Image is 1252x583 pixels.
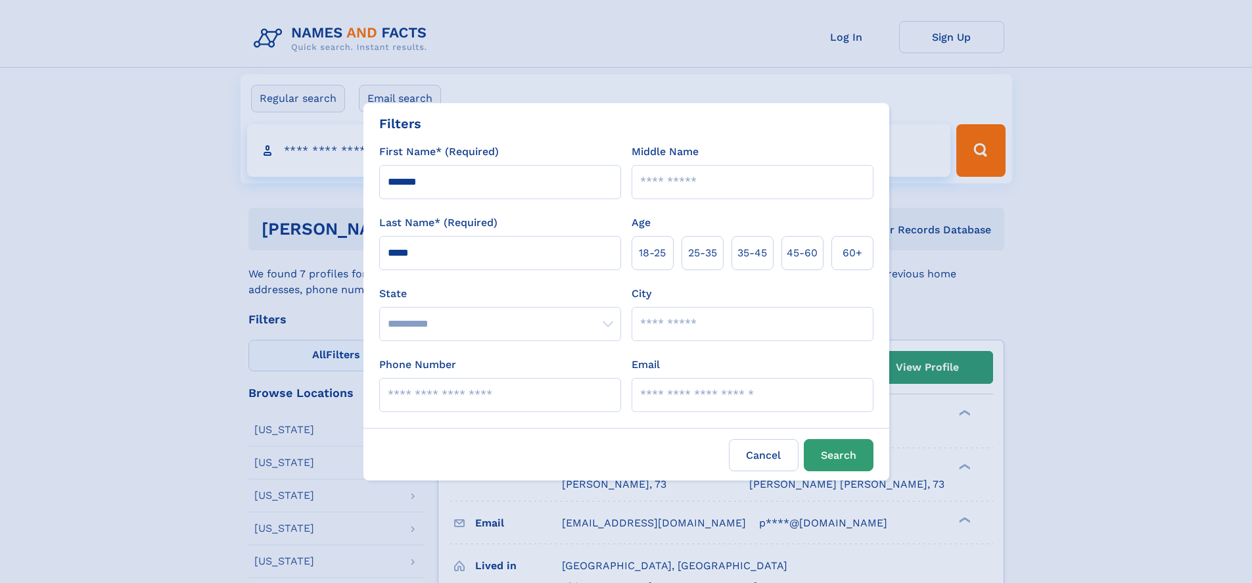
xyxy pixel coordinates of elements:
label: Phone Number [379,357,456,373]
span: 35‑45 [737,245,767,261]
label: First Name* (Required) [379,144,499,160]
label: Age [632,215,651,231]
label: Email [632,357,660,373]
label: Cancel [729,439,799,471]
button: Search [804,439,873,471]
span: 45‑60 [787,245,818,261]
span: 18‑25 [639,245,666,261]
span: 60+ [843,245,862,261]
label: State [379,286,621,302]
label: City [632,286,651,302]
div: Filters [379,114,421,133]
label: Middle Name [632,144,699,160]
span: 25‑35 [688,245,717,261]
label: Last Name* (Required) [379,215,498,231]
